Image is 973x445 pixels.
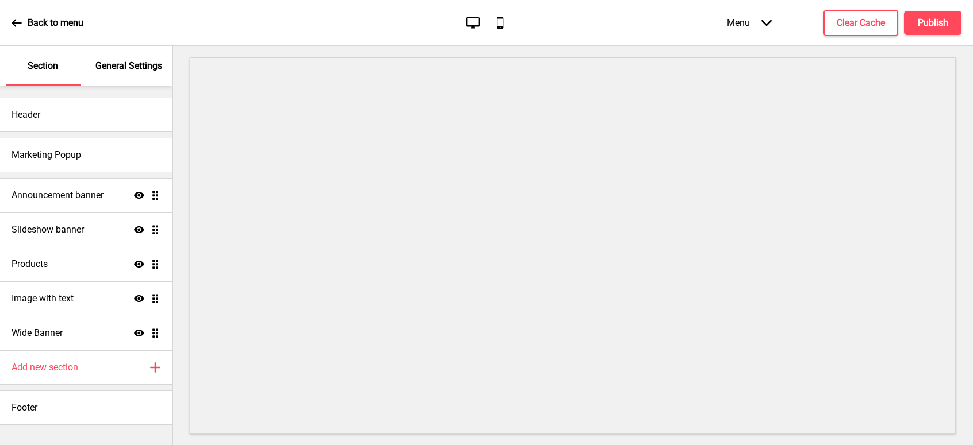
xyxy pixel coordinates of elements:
[12,258,48,270] h4: Products
[12,7,83,38] a: Back to menu
[95,60,162,72] p: General Settings
[12,189,104,202] h4: Announcement banner
[12,149,81,161] h4: Marketing Popup
[823,10,898,36] button: Clear Cache
[904,11,961,35] button: Publish
[12,361,78,374] h4: Add new section
[12,109,40,121] h4: Header
[837,17,885,29] h4: Clear Cache
[12,292,74,305] h4: Image with text
[28,17,83,29] p: Back to menu
[918,17,948,29] h4: Publish
[12,401,37,414] h4: Footer
[12,327,63,339] h4: Wide Banner
[12,223,84,236] h4: Slideshow banner
[715,6,783,40] div: Menu
[28,60,58,72] p: Section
